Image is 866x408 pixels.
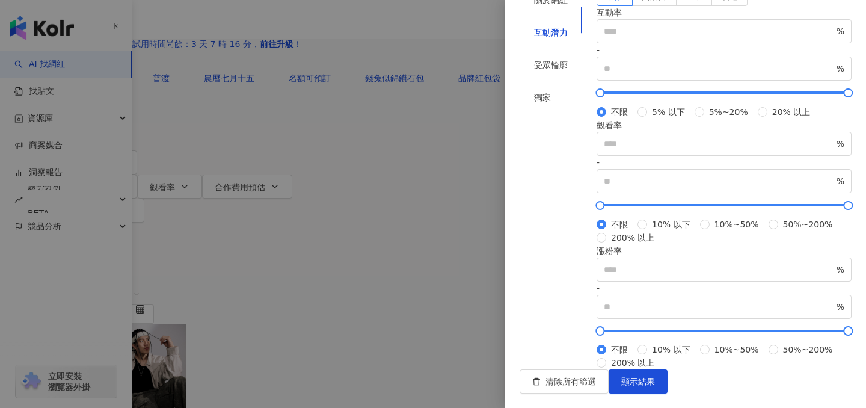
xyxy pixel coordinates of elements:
span: 50%~200% [778,343,838,356]
span: 200% 以上 [606,356,659,369]
div: 受眾輪廓 [534,58,568,72]
div: 互動潛力 [534,26,568,39]
span: 10%~50% [710,218,764,231]
button: 顯示結果 [609,369,668,394]
span: 清除所有篩選 [545,377,596,386]
span: 5%~20% [704,105,753,119]
div: 獨家 [534,91,551,104]
span: % [837,263,844,276]
span: 20% 以上 [767,105,815,119]
span: 顯示結果 [621,377,655,386]
span: - [597,283,600,293]
span: - [597,45,600,55]
span: % [837,137,844,150]
button: 清除所有篩選 [520,369,609,394]
span: - [597,158,600,167]
span: 不限 [606,218,633,231]
span: delete [532,377,541,386]
span: 10%~50% [710,343,764,356]
span: 不限 [606,343,633,356]
span: 5% 以下 [647,105,690,119]
span: 10% 以下 [647,343,695,356]
div: 觀看率 [597,119,852,132]
span: 50%~200% [778,218,838,231]
span: 10% 以下 [647,218,695,231]
span: 200% 以上 [606,231,659,244]
span: % [837,300,844,314]
div: 互動率 [597,6,852,19]
span: % [837,25,844,38]
span: 不限 [606,105,633,119]
div: 漲粉率 [597,244,852,258]
span: % [837,62,844,75]
span: % [837,175,844,188]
